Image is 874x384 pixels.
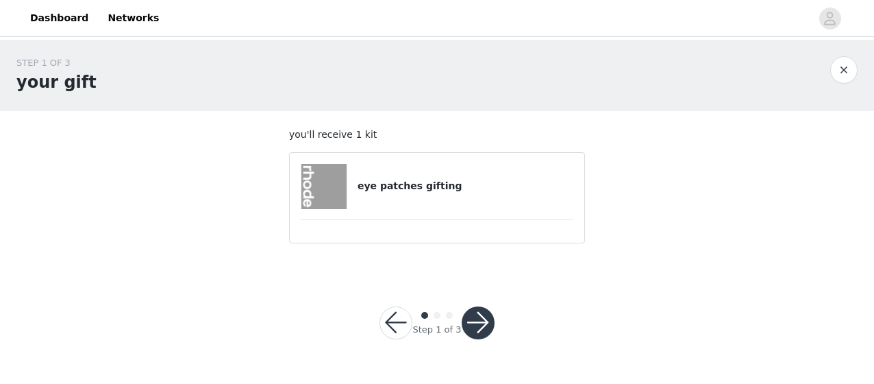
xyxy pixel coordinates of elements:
[16,56,97,70] div: STEP 1 OF 3
[301,164,347,209] img: eye patches gifting
[823,8,836,29] div: avatar
[412,323,461,337] div: Step 1 of 3
[99,3,167,34] a: Networks
[22,3,97,34] a: Dashboard
[16,70,97,95] h1: your gift
[358,179,573,193] h4: eye patches gifting
[289,128,585,142] p: you'll receive 1 kit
